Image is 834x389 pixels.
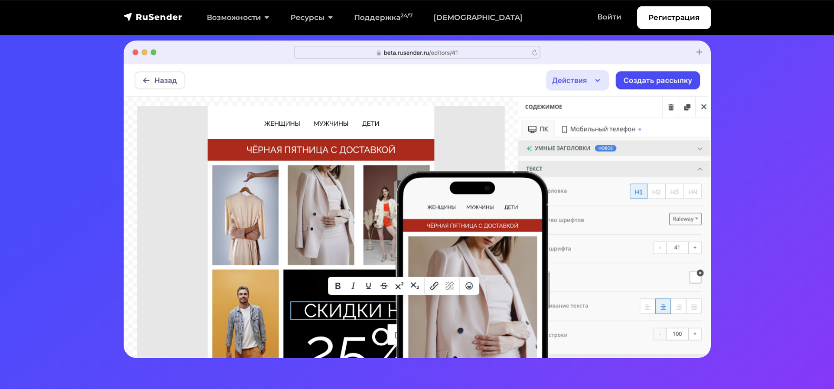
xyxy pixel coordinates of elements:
[587,6,632,28] a: Войти
[400,12,413,19] sup: 24/7
[344,7,423,28] a: Поддержка24/7
[280,7,344,28] a: Ресурсы
[423,7,533,28] a: [DEMOGRAPHIC_DATA]
[124,41,711,358] img: hero-builder-min.jpg
[124,12,183,22] img: RuSender
[637,6,711,29] a: Регистрация
[196,7,280,28] a: Возможности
